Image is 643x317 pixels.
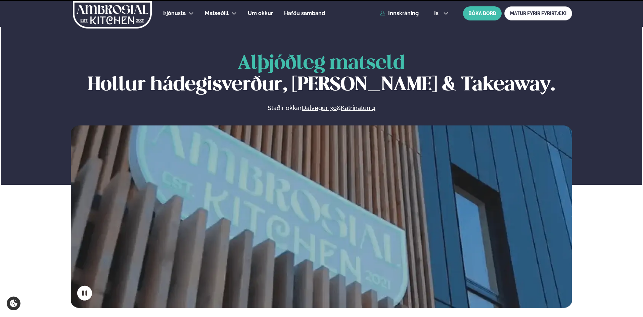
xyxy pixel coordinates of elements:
a: MATUR FYRIR FYRIRTÆKI [504,6,572,20]
button: is [429,11,454,16]
span: Matseðill [205,10,229,16]
span: is [434,11,441,16]
span: Alþjóðleg matseld [238,54,405,73]
a: Innskráning [380,10,419,16]
a: Þjónusta [163,9,186,17]
h1: Hollur hádegisverður, [PERSON_NAME] & Takeaway. [71,53,572,96]
span: Þjónusta [163,10,186,16]
a: Dalvegur 30 [302,104,337,112]
span: Hafðu samband [284,10,325,16]
a: Hafðu samband [284,9,325,17]
p: Staðir okkar & [194,104,448,112]
a: Matseðill [205,9,229,17]
img: logo [72,1,152,29]
a: Katrinatun 4 [341,104,375,112]
a: Um okkur [248,9,273,17]
button: BÓKA BORÐ [463,6,502,20]
a: Cookie settings [7,297,20,310]
span: Um okkur [248,10,273,16]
